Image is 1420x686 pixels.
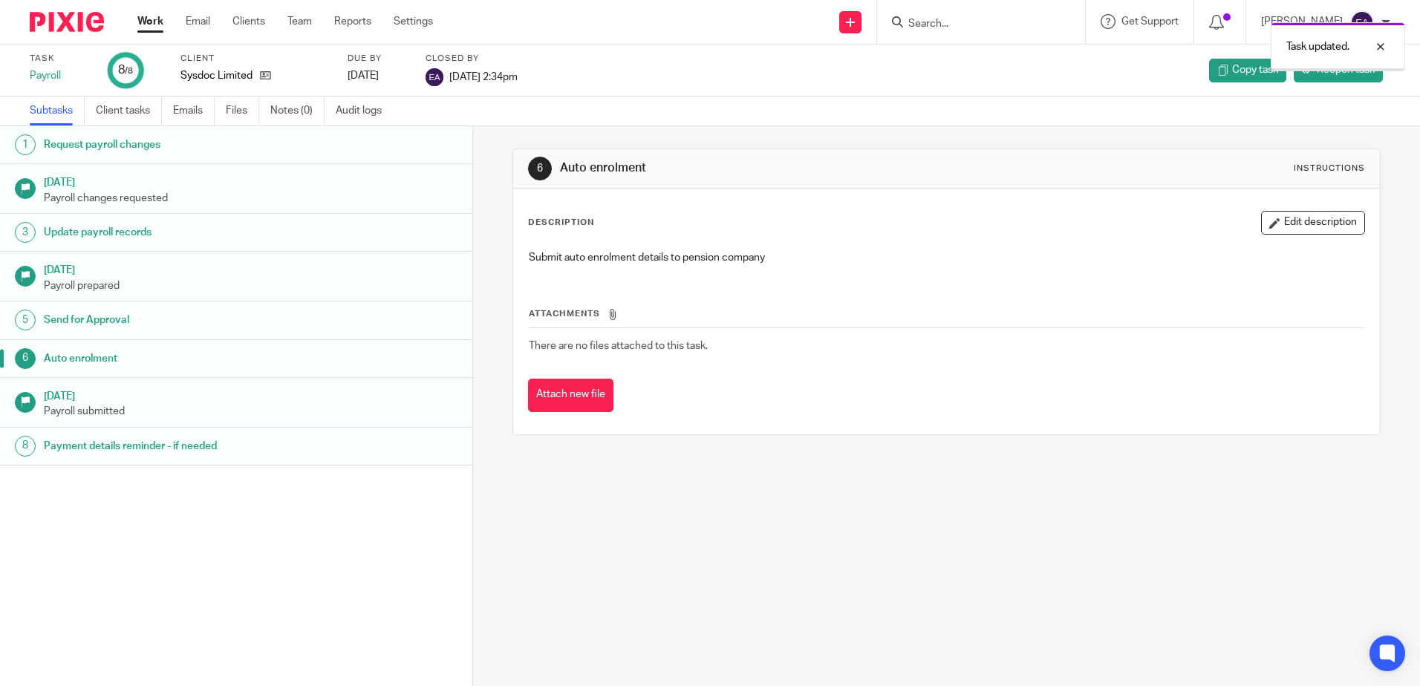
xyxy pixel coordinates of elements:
[426,53,518,65] label: Closed by
[180,53,329,65] label: Client
[15,310,36,330] div: 5
[348,53,407,65] label: Due by
[15,222,36,243] div: 3
[529,250,1364,265] p: Submit auto enrolment details to pension company
[529,310,600,318] span: Attachments
[232,14,265,29] a: Clients
[137,14,163,29] a: Work
[30,97,85,125] a: Subtasks
[173,97,215,125] a: Emails
[180,68,253,83] p: Sysdoc Limited
[44,278,458,293] p: Payroll prepared
[449,71,518,82] span: [DATE] 2:34pm
[44,347,320,370] h1: Auto enrolment
[1350,10,1374,34] img: svg%3E
[426,68,443,86] img: svg%3E
[125,67,133,75] small: /8
[44,134,320,156] h1: Request payroll changes
[44,385,458,404] h1: [DATE]
[226,97,259,125] a: Files
[44,221,320,244] h1: Update payroll records
[1286,39,1349,54] p: Task updated.
[118,62,133,79] div: 8
[44,259,458,278] h1: [DATE]
[44,171,458,190] h1: [DATE]
[44,404,458,419] p: Payroll submitted
[560,160,978,176] h1: Auto enrolment
[1294,163,1365,174] div: Instructions
[336,97,393,125] a: Audit logs
[528,379,613,412] button: Attach new file
[30,68,89,83] div: Payroll
[528,217,594,229] p: Description
[186,14,210,29] a: Email
[30,53,89,65] label: Task
[394,14,433,29] a: Settings
[96,97,162,125] a: Client tasks
[30,12,104,32] img: Pixie
[15,348,36,369] div: 6
[528,157,552,180] div: 6
[15,436,36,457] div: 8
[529,341,708,351] span: There are no files attached to this task.
[348,68,407,83] div: [DATE]
[270,97,325,125] a: Notes (0)
[15,134,36,155] div: 1
[44,309,320,331] h1: Send for Approval
[287,14,312,29] a: Team
[44,435,320,457] h1: Payment details reminder - if needed
[334,14,371,29] a: Reports
[1261,211,1365,235] button: Edit description
[44,191,458,206] p: Payroll changes requested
